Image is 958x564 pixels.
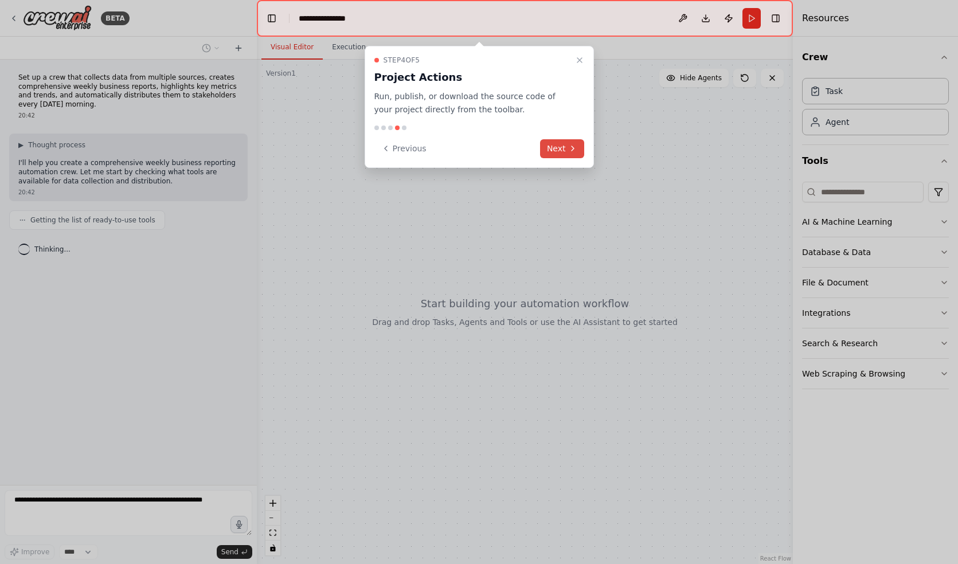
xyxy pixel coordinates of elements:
p: Run, publish, or download the source code of your project directly from the toolbar. [374,90,570,116]
button: Hide left sidebar [264,10,280,26]
button: Next [540,139,584,158]
span: Step 4 of 5 [384,56,420,65]
button: Previous [374,139,433,158]
button: Close walkthrough [573,53,586,67]
h3: Project Actions [374,69,570,85]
